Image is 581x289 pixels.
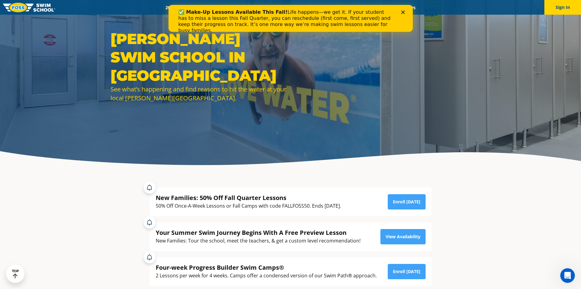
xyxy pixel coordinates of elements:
[156,228,361,237] div: Your Summer Swim Journey Begins With A Free Preview Lesson
[560,268,575,283] iframe: Intercom live chat
[224,5,278,10] a: Swim Path® Program
[376,5,395,10] a: Blog
[111,85,288,102] div: See what’s happening and find reasons to hit the water at your local [PERSON_NAME][GEOGRAPHIC_DATA].
[156,263,377,272] div: Four-week Progress Builder Swim Camps®
[198,5,224,10] a: Schools
[278,5,312,10] a: About FOSS
[156,237,361,245] div: New Families: Tour the school, meet the teachers, & get a custom level recommendation!
[156,202,341,210] div: 50% Off Once-A-Week Lessons or Fall Camps with code FALLFOSS50. Ends [DATE].
[156,194,341,202] div: New Families: 50% Off Fall Quarter Lessons
[12,269,19,279] div: TOP
[3,3,55,12] img: FOSS Swim School Logo
[156,272,377,280] div: 2 Lessons per week for 4 weeks. Camps offer a condensed version of our Swim Path® approach.
[169,5,413,32] iframe: Intercom live chat banner
[388,264,426,279] a: Enroll [DATE]
[10,4,225,29] div: Life happens—we get it. If your student has to miss a lesson this Fall Quarter, you can reschedul...
[388,194,426,209] a: Enroll [DATE]
[380,229,426,244] a: View Availability
[10,4,119,10] b: ✅ Make-Up Lessons Available This Fall!
[233,6,239,9] div: Close
[312,5,376,10] a: Swim Like [PERSON_NAME]
[111,30,288,85] h1: [PERSON_NAME] Swim School in [GEOGRAPHIC_DATA]
[395,5,421,10] a: Careers
[160,5,198,10] a: 2025 Calendar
